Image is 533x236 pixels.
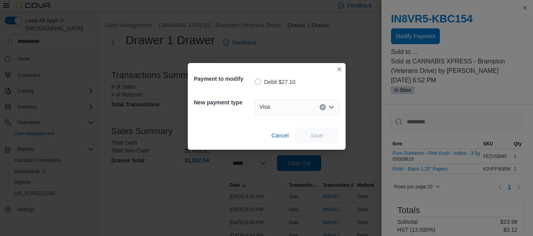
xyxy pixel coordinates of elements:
[335,65,344,74] button: Closes this modal window
[295,128,339,143] button: Save
[273,102,274,112] input: Accessible screen reader label
[194,95,253,110] h5: New payment type
[311,132,324,139] span: Save
[194,71,253,87] h5: Payment to modify
[328,104,335,110] button: Open list of options
[268,128,292,143] button: Cancel
[255,77,295,87] label: Debit $27.10
[320,104,326,110] button: Clear input
[271,132,289,139] span: Cancel
[260,102,270,111] span: Visa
